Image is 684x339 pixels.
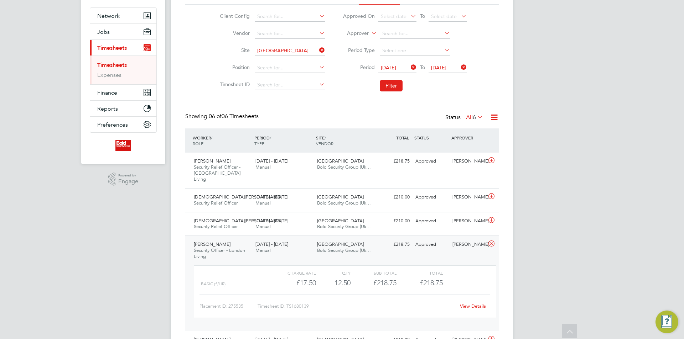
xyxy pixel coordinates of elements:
div: 12.50 [316,277,351,289]
div: Status [445,113,484,123]
span: Bold Security Group (Uk… [317,200,371,206]
div: Approved [413,155,450,167]
div: [PERSON_NAME] [450,155,487,167]
span: Engage [118,179,138,185]
span: [DATE] - [DATE] [255,194,288,200]
button: Finance [90,85,156,100]
span: Security Relief Officer [194,200,238,206]
div: Charge rate [270,269,316,277]
div: Sub Total [351,269,397,277]
div: [PERSON_NAME] [450,239,487,250]
span: [DATE] - [DATE] [255,218,288,224]
span: To [418,11,427,21]
div: Approved [413,239,450,250]
button: Reports [90,101,156,116]
label: Client Config [218,13,250,19]
div: STATUS [413,131,450,144]
span: 6 [473,114,476,121]
div: [PERSON_NAME] [450,215,487,227]
label: Approved On [343,13,375,19]
a: Powered byEngage [108,173,139,186]
a: Timesheets [97,62,127,68]
label: Period [343,64,375,70]
input: Select one [380,46,450,56]
input: Search for... [255,12,325,22]
span: Bold Security Group (Uk… [317,247,371,253]
span: [GEOGRAPHIC_DATA] [317,218,364,224]
span: / [270,135,271,141]
div: APPROVER [450,131,487,144]
div: QTY [316,269,351,277]
span: 06 Timesheets [209,113,259,120]
div: £218.75 [351,277,397,289]
span: Finance [97,89,117,96]
span: Preferences [97,121,128,128]
span: To [418,63,427,72]
span: Manual [255,200,271,206]
a: Go to home page [90,140,157,151]
div: Timesheet ID: TS1680139 [258,301,455,312]
span: Jobs [97,28,110,35]
div: PERIOD [253,131,314,150]
label: Position [218,64,250,70]
label: Vendor [218,30,250,36]
div: £218.75 [375,239,413,250]
span: Security Relief Officer [194,223,238,229]
span: Select date [431,13,457,20]
div: [PERSON_NAME] [450,191,487,203]
span: [DATE] - [DATE] [255,241,288,247]
div: Showing [185,113,260,120]
a: View Details [460,303,486,309]
div: £210.00 [375,191,413,203]
span: / [325,135,326,141]
span: [PERSON_NAME] [194,158,230,164]
span: TOTAL [396,135,409,141]
img: bold-logo-retina.png [115,140,131,151]
div: WORKER [191,131,253,150]
span: [DATE] [381,64,396,71]
span: Powered by [118,173,138,179]
button: Preferences [90,117,156,132]
span: [DEMOGRAPHIC_DATA][PERSON_NAME] [194,218,281,224]
span: VENDOR [316,141,333,146]
input: Search for... [255,63,325,73]
span: ROLE [193,141,203,146]
span: Security Relief Officer - [GEOGRAPHIC_DATA] Living [194,164,240,182]
span: / [211,135,212,141]
input: Search for... [255,80,325,90]
span: TYPE [254,141,264,146]
label: All [466,114,483,121]
span: [GEOGRAPHIC_DATA] [317,194,364,200]
button: Network [90,8,156,23]
button: Engage Resource Center [655,311,678,333]
span: Manual [255,223,271,229]
label: Approver [337,30,369,37]
div: £218.75 [375,155,413,167]
span: [DATE] - [DATE] [255,158,288,164]
span: [GEOGRAPHIC_DATA] [317,241,364,247]
div: Timesheets [90,55,156,84]
div: £17.50 [270,277,316,289]
span: Select date [381,13,406,20]
span: Basic (£/HR) [201,281,226,286]
span: [DEMOGRAPHIC_DATA][PERSON_NAME] [194,194,281,200]
div: Placement ID: 275535 [199,301,258,312]
button: Filter [380,80,403,91]
span: Security Officer - London Living [194,247,245,259]
span: Network [97,12,120,19]
input: Search for... [380,29,450,39]
div: Total [397,269,442,277]
span: Manual [255,164,271,170]
span: Timesheets [97,44,127,51]
span: [PERSON_NAME] [194,241,230,247]
label: Timesheet ID [218,81,250,88]
input: Search for... [255,29,325,39]
label: Period Type [343,47,375,53]
button: Timesheets [90,40,156,55]
span: Manual [255,247,271,253]
span: Reports [97,105,118,112]
input: Search for... [255,46,325,56]
div: Approved [413,215,450,227]
span: Bold Security Group (Uk… [317,164,371,170]
a: Expenses [97,71,121,78]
